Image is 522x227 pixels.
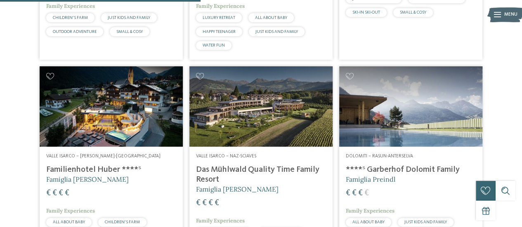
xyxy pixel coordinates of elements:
span: € [52,189,57,197]
span: € [65,189,69,197]
span: € [46,189,51,197]
span: € [208,199,213,207]
span: CHILDREN’S FARM [53,16,88,20]
span: HAPPY TEENAGER [203,30,236,34]
span: Family Experiences [196,2,245,9]
h4: ****ˢ Garberhof Dolomit Family [346,165,476,175]
span: Family Experiences [196,217,245,224]
img: Cercate un hotel per famiglie? Qui troverete solo i migliori! [40,66,183,147]
span: € [346,189,350,197]
span: € [364,189,369,197]
span: Family Experiences [346,207,394,214]
span: € [215,199,219,207]
span: OUTDOOR ADVENTURE [53,30,97,34]
span: JUST KIDS AND FAMILY [108,16,150,20]
span: Famiglia Preindl [346,175,395,183]
span: SMALL & COSY [400,10,426,14]
span: € [59,189,63,197]
span: Famiglia [PERSON_NAME] [46,175,129,183]
span: € [352,189,357,197]
span: SMALL & COSY [116,30,143,34]
span: CHILDREN’S FARM [105,220,140,224]
span: SKI-IN SKI-OUT [352,10,380,14]
span: LUXURY RETREAT [203,16,235,20]
span: JUST KIDS AND FAMILY [255,30,298,34]
span: Valle Isarco – Naz-Sciaves [196,154,256,159]
span: ALL ABOUT BABY [255,16,287,20]
span: € [196,199,201,207]
span: € [358,189,363,197]
span: Family Experiences [46,207,95,214]
span: JUST KIDS AND FAMILY [404,220,447,224]
span: ALL ABOUT BABY [352,220,385,224]
img: Cercate un hotel per famiglie? Qui troverete solo i migliori! [189,66,333,147]
span: WATER FUN [203,43,225,47]
img: Cercate un hotel per famiglie? Qui troverete solo i migliori! [339,66,482,147]
span: Family Experiences [46,2,95,9]
span: Dolomiti – Rasun-Anterselva [346,154,413,159]
span: Famiglia [PERSON_NAME] [196,185,279,193]
span: ALL ABOUT BABY [53,220,85,224]
span: € [202,199,207,207]
h4: Familienhotel Huber ****ˢ [46,165,176,175]
h4: Das Mühlwald Quality Time Family Resort [196,165,326,185]
span: Valle Isarco – [PERSON_NAME]-[GEOGRAPHIC_DATA] [46,154,161,159]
